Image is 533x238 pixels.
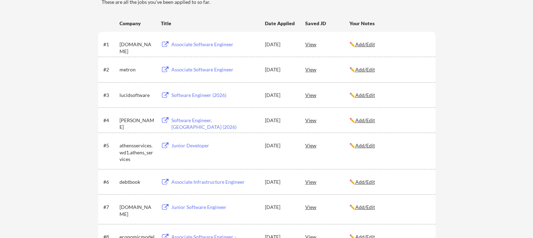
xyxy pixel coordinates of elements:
[119,20,155,27] div: Company
[355,204,375,210] u: Add/Edit
[103,117,117,124] div: #4
[305,89,349,101] div: View
[265,204,296,211] div: [DATE]
[349,92,429,99] div: ✏️
[349,178,429,185] div: ✏️
[305,139,349,152] div: View
[355,179,375,185] u: Add/Edit
[119,204,155,217] div: [DOMAIN_NAME]
[171,142,258,149] div: Junior Developer
[265,20,296,27] div: Date Applied
[265,92,296,99] div: [DATE]
[265,142,296,149] div: [DATE]
[119,66,155,73] div: metron
[355,117,375,123] u: Add/Edit
[119,41,155,55] div: [DOMAIN_NAME]
[103,178,117,185] div: #6
[265,41,296,48] div: [DATE]
[265,117,296,124] div: [DATE]
[103,204,117,211] div: #7
[349,41,429,48] div: ✏️
[171,41,258,48] div: Associate Software Engineer
[355,41,375,47] u: Add/Edit
[103,66,117,73] div: #2
[265,178,296,185] div: [DATE]
[161,20,258,27] div: Title
[119,142,155,163] div: athensservices.wd1.athens_services
[265,66,296,73] div: [DATE]
[171,204,258,211] div: Junior Software Engineer
[349,204,429,211] div: ✏️
[103,41,117,48] div: #1
[305,63,349,76] div: View
[103,92,117,99] div: #3
[171,178,258,185] div: Associate Infrastructure Engineer
[119,178,155,185] div: debtbook
[171,117,258,131] div: Software Engineer, [GEOGRAPHIC_DATA] (2026)
[355,142,375,148] u: Add/Edit
[355,92,375,98] u: Add/Edit
[305,175,349,188] div: View
[349,66,429,73] div: ✏️
[349,20,429,27] div: Your Notes
[355,66,375,72] u: Add/Edit
[103,142,117,149] div: #5
[119,117,155,131] div: [PERSON_NAME]
[349,117,429,124] div: ✏️
[305,201,349,213] div: View
[171,66,258,73] div: Associate Software Engineer
[305,17,349,29] div: Saved JD
[305,114,349,126] div: View
[349,142,429,149] div: ✏️
[171,92,258,99] div: Software Engineer (2026)
[119,92,155,99] div: lucidsoftware
[305,38,349,50] div: View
